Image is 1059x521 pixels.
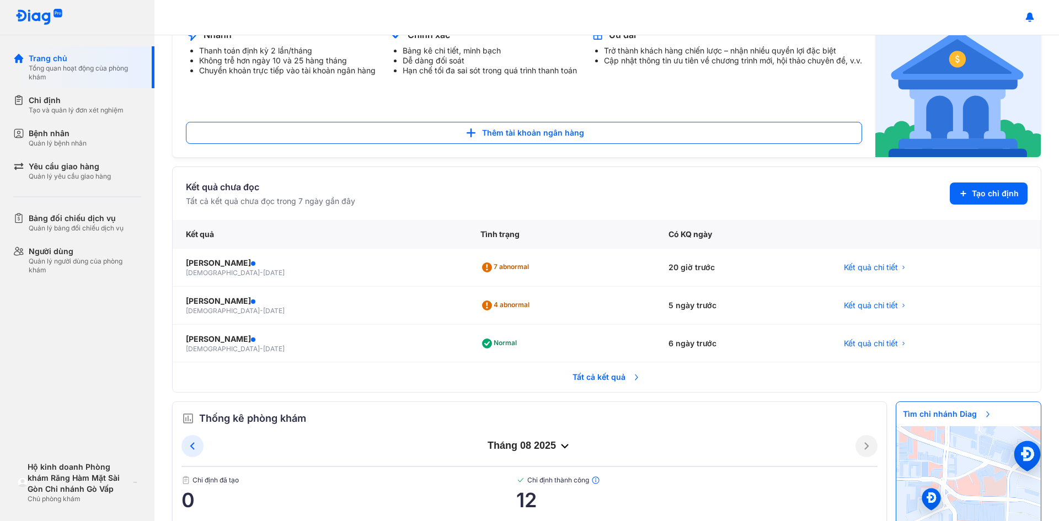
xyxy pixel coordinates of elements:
div: Có KQ ngày [655,220,831,249]
div: [PERSON_NAME] [186,296,454,307]
span: Kết quả chi tiết [844,300,898,311]
span: [DEMOGRAPHIC_DATA] [186,307,260,315]
span: [DEMOGRAPHIC_DATA] [186,268,260,277]
span: Tìm chi nhánh Diag [896,402,999,426]
span: [DEMOGRAPHIC_DATA] [186,345,260,353]
div: 5 ngày trước [655,287,831,325]
div: Quản lý yêu cầu giao hàng [29,172,111,181]
li: Trở thành khách hàng chiến lược – nhận nhiều quyền lợi đặc biệt [604,46,862,56]
img: checked-green.01cc79e0.svg [516,476,525,485]
div: 20 giờ trước [655,249,831,287]
img: info.7e716105.svg [591,476,600,485]
div: Tạo và quản lý đơn xét nghiệm [29,106,124,115]
div: Kết quả chưa đọc [186,180,355,194]
div: Hộ kinh doanh Phòng khám Răng Hàm Mặt Sài Gòn Chi nhánh Gò Vấp [28,461,129,495]
div: Tất cả kết quả chưa đọc trong 7 ngày gần đây [186,196,355,207]
button: Thêm tài khoản ngân hàng [186,122,862,144]
div: Tình trạng [467,220,655,249]
li: Bảng kê chi tiết, minh bạch [403,46,577,56]
li: Cập nhật thông tin ưu tiên về chương trình mới, hội thảo chuyên đề, v.v. [604,56,862,66]
div: Tổng quan hoạt động của phòng khám [29,64,141,82]
div: Normal [480,335,521,352]
span: 12 [516,489,878,511]
span: Kết quả chi tiết [844,262,898,273]
span: - [260,345,263,353]
span: Tất cả kết quả [566,365,648,389]
li: Thanh toán định kỳ 2 lần/tháng [199,46,376,56]
div: 4 abnormal [480,297,534,314]
div: Yêu cầu giao hàng [29,161,111,172]
img: logo [15,9,63,26]
div: Bệnh nhân [29,128,87,139]
div: Trang chủ [29,53,141,64]
span: Thống kê phòng khám [199,411,306,426]
img: document.50c4cfd0.svg [181,476,190,485]
div: Quản lý người dùng của phòng khám [29,257,141,275]
div: 6 ngày trước [655,325,831,363]
li: Hạn chế tối đa sai sót trong quá trình thanh toán [403,66,577,76]
span: 0 [181,489,516,511]
div: Kết quả [173,220,467,249]
span: [DATE] [263,307,285,315]
li: Không trễ hơn ngày 10 và 25 hàng tháng [199,56,376,66]
button: Tạo chỉ định [950,182,1028,205]
div: [PERSON_NAME] [186,257,454,268]
div: Quản lý bệnh nhân [29,139,87,148]
div: Bảng đối chiếu dịch vụ [29,213,124,224]
div: Quản lý bảng đối chiếu dịch vụ [29,224,124,233]
div: tháng 08 2025 [204,439,855,453]
div: 7 abnormal [480,259,533,276]
span: [DATE] [263,268,285,277]
div: Người dùng [29,246,141,257]
span: - [260,268,263,277]
div: [PERSON_NAME] [186,334,454,345]
img: logo [18,477,28,487]
span: [DATE] [263,345,285,353]
span: - [260,307,263,315]
div: Chủ phòng khám [28,495,129,503]
li: Dễ dàng đối soát [403,56,577,66]
img: order.5a6da16c.svg [181,412,195,425]
span: Chỉ định đã tạo [181,476,516,485]
span: Kết quả chi tiết [844,338,898,349]
li: Chuyển khoản trực tiếp vào tài khoản ngân hàng [199,66,376,76]
span: Chỉ định thành công [516,476,878,485]
div: Chỉ định [29,95,124,106]
span: Tạo chỉ định [972,188,1019,199]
